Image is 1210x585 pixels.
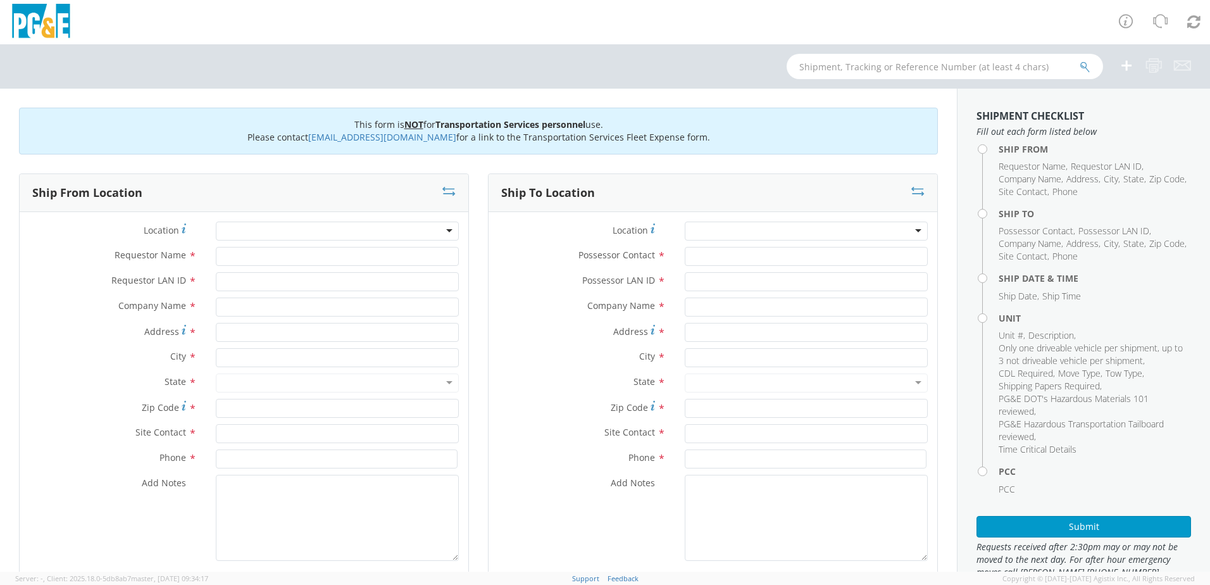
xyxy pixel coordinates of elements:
span: , [43,574,45,583]
span: Zip Code [611,401,648,413]
span: Time Critical Details [999,443,1076,455]
span: Phone [628,451,655,463]
li: , [1028,329,1076,342]
li: , [999,380,1102,393]
span: Address [144,325,179,337]
li: , [999,160,1068,173]
span: CDL Required [999,367,1053,379]
span: Zip Code [1149,237,1185,249]
input: Shipment, Tracking or Reference Number (at least 4 chars) [787,54,1103,79]
li: , [1123,173,1146,186]
span: Tow Type [1106,367,1142,379]
span: City [639,350,655,362]
a: [EMAIL_ADDRESS][DOMAIN_NAME] [308,131,456,143]
div: This form is for use. Please contact for a link to the Transportation Services Fleet Expense form. [19,108,938,154]
span: Requestor LAN ID [1071,160,1142,172]
span: Zip Code [142,401,179,413]
a: Feedback [608,574,639,583]
span: Unit # [999,329,1023,341]
h3: Ship To Location [501,187,595,199]
span: Possessor LAN ID [582,274,655,286]
span: master, [DATE] 09:34:17 [131,574,208,583]
span: Location [613,224,648,236]
span: Ship Time [1042,290,1081,302]
span: PG&E Hazardous Transportation Tailboard reviewed [999,418,1164,443]
li: , [1104,237,1120,250]
span: Site Contact [135,426,186,438]
span: City [170,350,186,362]
h4: PCC [999,467,1191,476]
span: Address [1066,173,1099,185]
span: Possessor Contact [999,225,1073,237]
li: , [1066,237,1101,250]
span: City [1104,173,1118,185]
span: Requestor LAN ID [111,274,186,286]
span: Site Contact [999,186,1047,198]
span: Requestor Name [115,249,186,261]
span: Phone [1052,186,1078,198]
li: , [1071,160,1144,173]
span: Description [1028,329,1074,341]
span: Requests received after 2:30pm may or may not be moved to the next day. For after hour emergency ... [976,541,1191,579]
h4: Ship To [999,209,1191,218]
li: , [999,225,1075,237]
span: Copyright © [DATE]-[DATE] Agistix Inc., All Rights Reserved [1002,574,1195,584]
span: Possessor Contact [578,249,655,261]
span: State [165,375,186,387]
li: , [1149,237,1187,250]
span: Shipping Papers Required [999,380,1100,392]
li: , [1106,367,1144,380]
li: , [1123,237,1146,250]
span: Company Name [999,173,1061,185]
h4: Unit [999,313,1191,323]
span: Phone [1052,250,1078,262]
li: , [999,237,1063,250]
li: , [999,186,1049,198]
span: Site Contact [999,250,1047,262]
a: Support [572,574,599,583]
span: Ship Date [999,290,1037,302]
span: Fill out each form listed below [976,125,1191,138]
h4: Ship From [999,144,1191,154]
span: PCC [999,483,1015,495]
li: , [999,418,1188,443]
li: , [999,329,1025,342]
span: Requestor Name [999,160,1066,172]
span: Client: 2025.18.0-5db8ab7 [47,574,208,583]
span: Location [144,224,179,236]
span: Possessor LAN ID [1078,225,1149,237]
span: City [1104,237,1118,249]
img: pge-logo-06675f144f4cfa6a6814.png [9,4,73,41]
b: Transportation Services personnel [435,118,585,130]
li: , [999,342,1188,367]
span: Address [1066,237,1099,249]
span: PG&E DOT's Hazardous Materials 101 reviewed [999,393,1149,417]
li: , [999,250,1049,263]
span: Server: - [15,574,45,583]
span: Only one driveable vehicle per shipment, up to 3 not driveable vehicle per shipment [999,342,1183,367]
li: , [1058,367,1102,380]
h4: Ship Date & Time [999,274,1191,283]
li: , [1149,173,1187,186]
h3: Ship From Location [32,187,142,199]
strong: Shipment Checklist [976,109,1084,123]
span: Company Name [587,299,655,311]
li: , [1078,225,1151,237]
span: Company Name [118,299,186,311]
li: , [1104,173,1120,186]
li: , [999,367,1055,380]
li: , [999,173,1063,186]
span: State [1123,237,1144,249]
span: Company Name [999,237,1061,249]
u: NOT [404,118,423,130]
span: Add Notes [142,477,186,489]
span: Site Contact [604,426,655,438]
span: Zip Code [1149,173,1185,185]
span: Address [613,325,648,337]
li: , [999,393,1188,418]
span: Move Type [1058,367,1101,379]
span: Phone [159,451,186,463]
span: State [633,375,655,387]
li: , [999,290,1039,303]
span: State [1123,173,1144,185]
